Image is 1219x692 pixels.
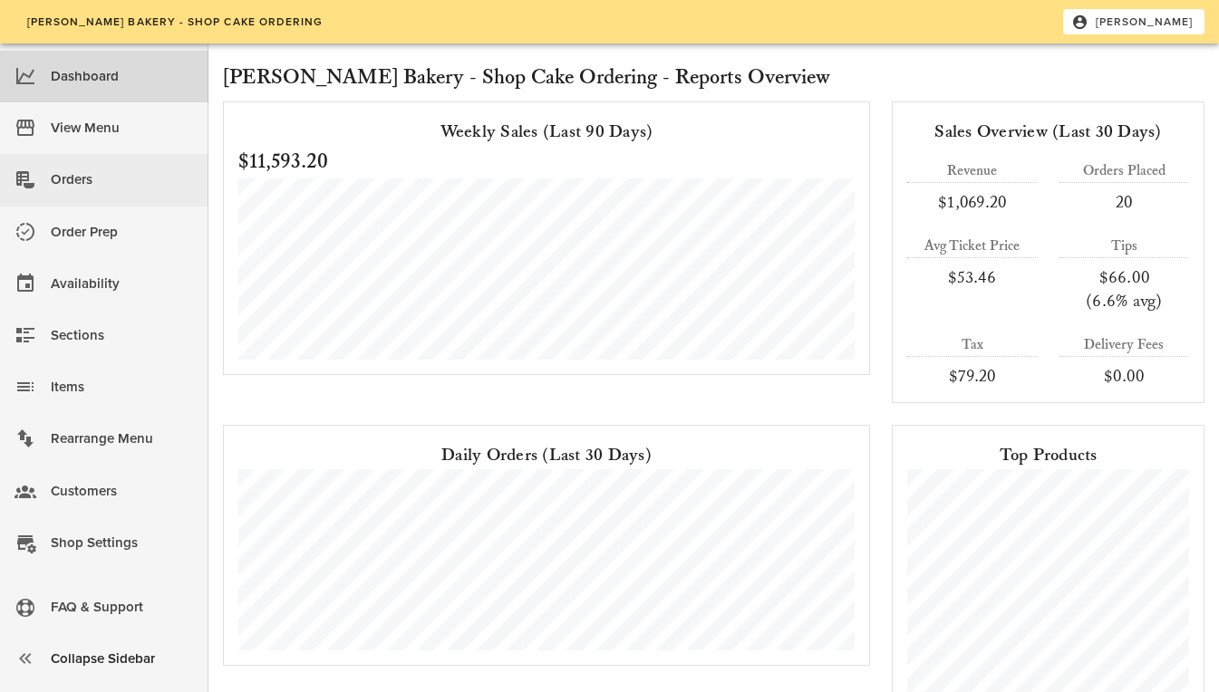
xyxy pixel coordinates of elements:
[51,372,194,402] div: Items
[15,9,334,34] a: [PERSON_NAME] Bakery - Shop Cake Ordering
[1059,265,1190,312] div: $66.00 (6.6% avg)
[51,424,194,454] div: Rearrange Menu
[1063,9,1204,34] button: [PERSON_NAME]
[1059,190,1190,214] div: 20
[51,321,194,351] div: Sections
[238,117,855,146] div: Weekly Sales (Last 90 Days)
[238,146,855,178] h2: $11,593.20
[1059,160,1190,182] div: Orders Placed
[51,62,194,91] div: Dashboard
[223,62,1204,94] h2: [PERSON_NAME] Bakery - Shop Cake Ordering - Reports Overview
[1059,364,1190,388] div: $0.00
[238,440,855,469] div: Daily Orders (Last 30 Days)
[907,440,1189,469] div: Top Products
[1059,334,1190,356] div: Delivery Fees
[51,165,194,195] div: Orders
[907,117,1189,146] div: Sales Overview (Last 30 Days)
[907,364,1038,388] div: $79.20
[907,235,1038,257] div: Avg Ticket Price
[1059,235,1190,257] div: Tips
[907,334,1038,356] div: Tax
[907,190,1038,214] div: $1,069.20
[1075,14,1194,30] span: [PERSON_NAME]
[51,528,194,558] div: Shop Settings
[907,160,1038,182] div: Revenue
[907,265,1038,289] div: $53.46
[51,269,194,299] div: Availability
[51,476,194,506] div: Customers
[51,644,194,674] div: Collapse Sidebar
[51,592,194,622] div: FAQ & Support
[25,15,323,28] span: [PERSON_NAME] Bakery - Shop Cake Ordering
[51,217,194,247] div: Order Prep
[51,113,194,143] div: View Menu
